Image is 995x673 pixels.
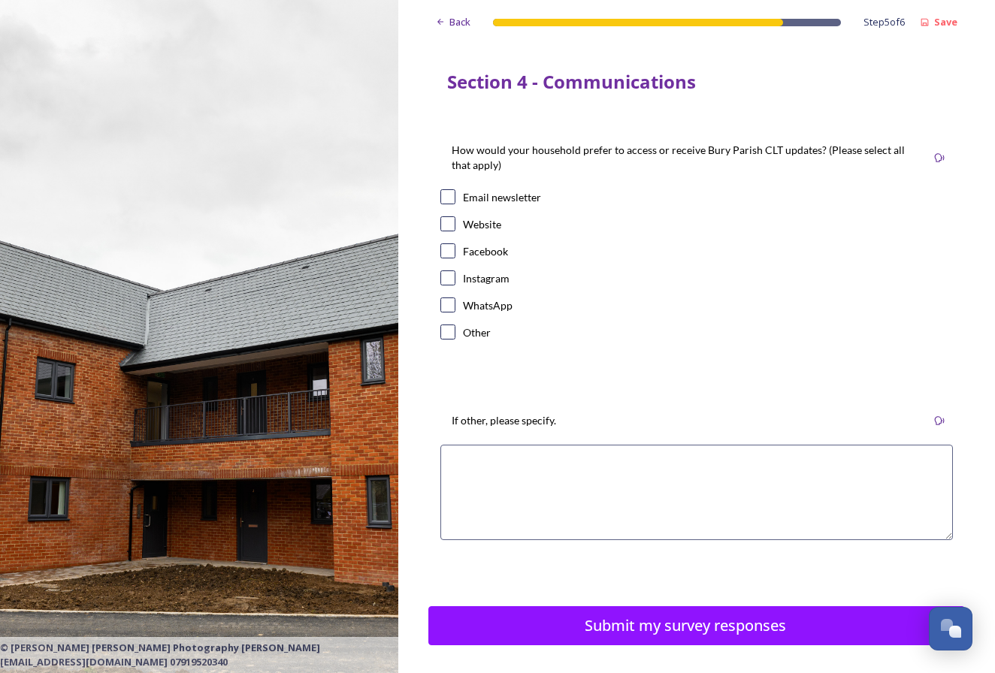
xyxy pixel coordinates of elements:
p: How would your household prefer to access or receive Bury Parish CLT updates? (Please select all ... [452,143,915,173]
span: Back [449,15,470,29]
div: Website [463,216,501,232]
div: Submit my survey responses [437,614,935,637]
button: Continue [428,606,965,645]
div: Email newsletter [463,189,541,205]
strong: Section 4 - Communications [447,69,696,94]
p: If other, please specify. [452,413,556,428]
strong: Save [934,15,957,29]
div: Instagram [463,270,510,286]
div: WhatsApp [463,297,513,313]
div: Other [463,324,491,340]
div: Facebook [463,243,508,259]
span: Step 5 of 6 [863,15,905,29]
button: Open Chat [929,607,972,650]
